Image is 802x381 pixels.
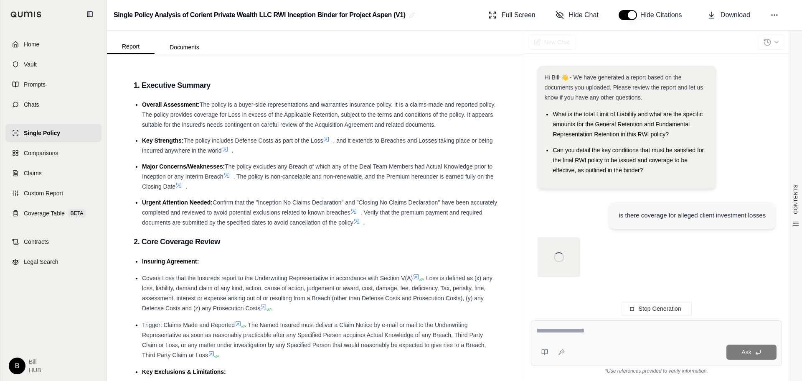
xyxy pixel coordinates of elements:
span: Contracts [24,238,49,246]
span: Hide Chat [569,10,599,20]
button: Full Screen [485,7,539,23]
h3: 1. Executive Summary [134,78,497,93]
span: . [232,147,233,154]
a: Coverage TableBETA [5,204,102,222]
h3: 2. Core Coverage Review [134,234,497,249]
span: CONTENTS [792,184,799,214]
a: Legal Search [5,253,102,271]
span: Urgent Attention Needed: [142,199,213,206]
span: . [270,305,272,312]
span: Custom Report [24,189,63,197]
a: Custom Report [5,184,102,202]
span: Covers Loss that the Insureds report to the Underwriting Representative in accordance with Sectio... [142,275,413,281]
span: Overall Assessment: [142,101,200,108]
span: Stop Generation [639,305,681,312]
button: Stop Generation [622,302,692,315]
span: Key Exclusions & Limitations: [142,368,226,375]
span: HUB [29,366,41,374]
span: Comparisons [24,149,58,157]
span: Home [24,40,39,49]
span: Single Policy [24,129,60,137]
span: The policy is a buyer-side representations and warranties insurance policy. It is a claims-made a... [142,101,495,128]
span: Claims [24,169,42,177]
span: Legal Search [24,258,58,266]
a: Claims [5,164,102,182]
div: B [9,358,25,374]
span: What is the total Limit of Liability and what are the specific amounts for the General Retention ... [553,111,703,138]
button: Documents [155,41,214,54]
span: Trigger: Claims Made and Reported [142,322,235,328]
a: Vault [5,55,102,74]
img: Qumis Logo [10,11,42,18]
a: Chats [5,95,102,114]
span: Bill [29,358,41,366]
span: . [185,183,187,190]
span: . [363,219,365,226]
span: The policy includes Defense Costs as part of the Loss [184,137,323,144]
span: . Loss is defined as (x) any loss, liability, demand claim of any kind, action, cause of action, ... [142,275,492,312]
button: Ask [726,345,777,360]
span: . [218,352,220,358]
div: *Use references provided to verify information. [531,366,782,374]
button: Collapse sidebar [83,8,96,21]
a: Single Policy [5,124,102,142]
a: Prompts [5,75,102,94]
h2: Single Policy Analysis of Corient Private Wealth LLC RWI Inception Binder for Project Aspen (V1) [114,8,406,23]
a: Contracts [5,233,102,251]
span: Ask [741,349,751,355]
span: Key Strengths: [142,137,184,144]
span: Download [721,10,750,20]
span: Coverage Table [24,209,65,217]
span: Prompts [24,80,46,89]
span: Can you detail the key conditions that must be satisfied for the final RWI policy to be issued an... [553,147,704,174]
button: Hide Chat [552,7,602,23]
span: BETA [68,209,86,217]
button: Download [704,7,754,23]
span: Major Concerns/Weaknesses: [142,163,225,170]
button: Report [107,40,155,54]
span: Chats [24,100,39,109]
a: Comparisons [5,144,102,162]
span: Hi Bill 👋 - We have generated a report based on the documents you uploaded. Please review the rep... [544,74,703,101]
div: is there coverage for alleged client investment losses [619,210,766,220]
span: The policy excludes any Breach of which any of the Deal Team Members had Actual Knowledge prior t... [142,163,492,180]
span: Confirm that the "Inception No Claims Declaration" and "Closing No Claims Declaration" have been ... [142,199,497,216]
span: Vault [24,60,37,69]
span: . The policy is non-cancelable and non-renewable, and the Premium hereunder is earned fully on th... [142,173,494,190]
span: . The Named Insured must deliver a Claim Notice by e-mail or mail to the Underwriting Representat... [142,322,486,358]
span: Hide Citations [640,10,687,20]
span: Insuring Agreement: [142,258,199,265]
a: Home [5,35,102,54]
span: Full Screen [502,10,536,20]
